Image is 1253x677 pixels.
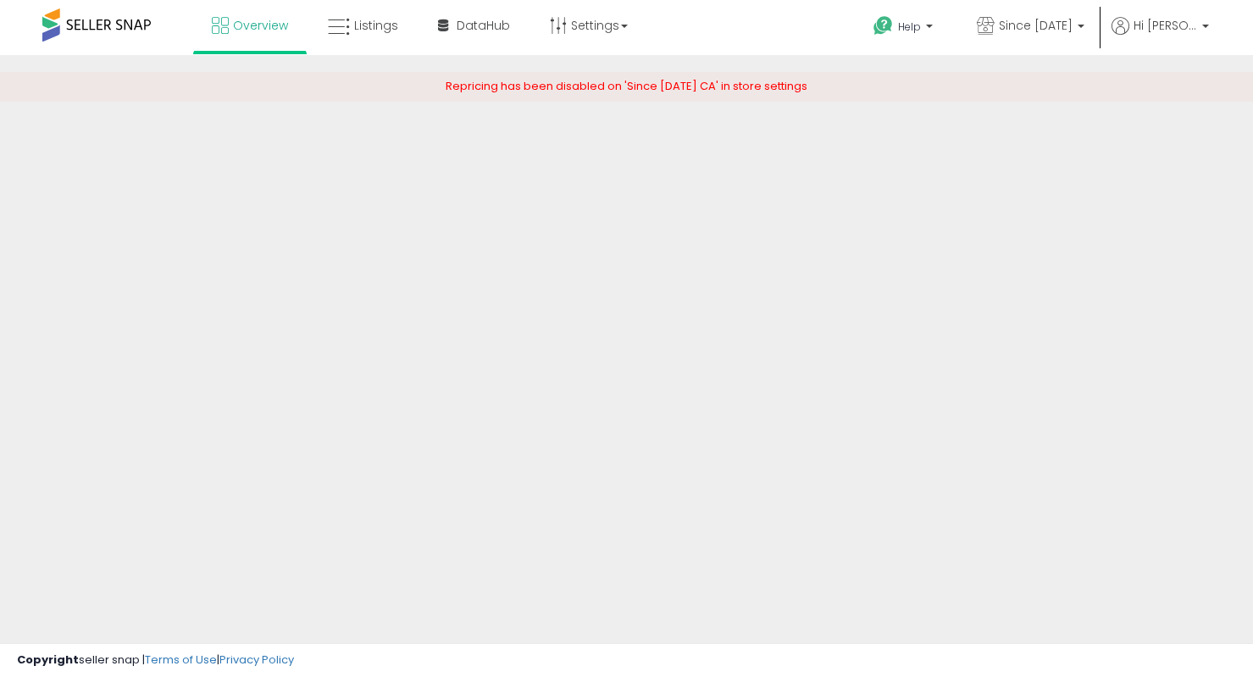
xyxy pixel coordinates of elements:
[17,652,79,668] strong: Copyright
[1112,17,1209,55] a: Hi [PERSON_NAME]
[1134,17,1197,34] span: Hi [PERSON_NAME]
[233,17,288,34] span: Overview
[354,17,398,34] span: Listings
[999,17,1073,34] span: Since [DATE]
[219,652,294,668] a: Privacy Policy
[873,15,894,36] i: Get Help
[446,78,807,94] span: Repricing has been disabled on 'Since [DATE] CA' in store settings
[17,652,294,669] div: seller snap | |
[898,19,921,34] span: Help
[860,3,950,55] a: Help
[457,17,510,34] span: DataHub
[145,652,217,668] a: Terms of Use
